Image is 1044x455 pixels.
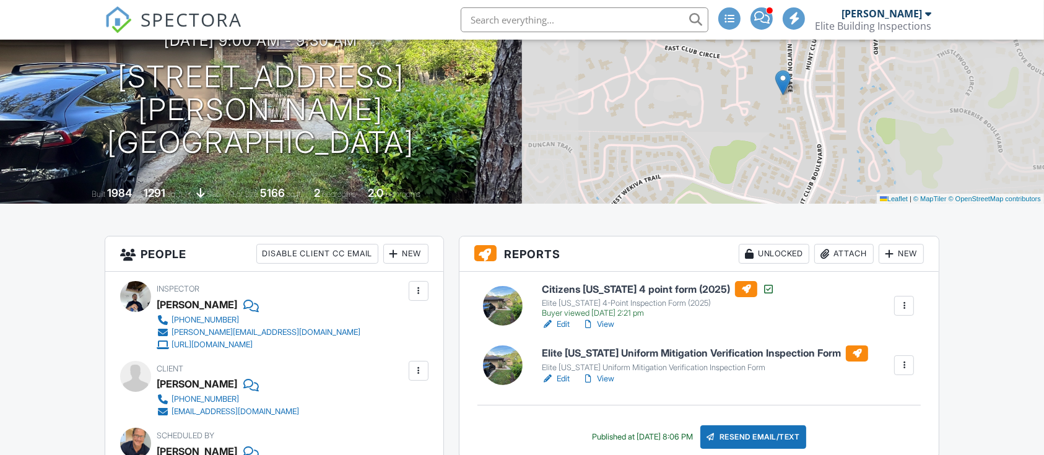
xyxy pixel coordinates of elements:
[542,373,570,385] a: Edit
[542,318,570,331] a: Edit
[287,189,302,199] span: sq.ft.
[582,318,614,331] a: View
[105,17,242,43] a: SPECTORA
[582,373,614,385] a: View
[459,236,939,272] h3: Reports
[20,61,502,158] h1: [STREET_ADDRESS][PERSON_NAME] [GEOGRAPHIC_DATA]
[814,244,874,264] div: Attach
[105,6,132,33] img: The Best Home Inspection Software - Spectora
[207,189,220,199] span: slab
[172,394,239,404] div: [PHONE_NUMBER]
[92,189,105,199] span: Built
[260,186,285,199] div: 5166
[157,393,299,405] a: [PHONE_NUMBER]
[157,314,360,326] a: [PHONE_NUMBER]
[157,295,237,314] div: [PERSON_NAME]
[107,186,132,199] div: 1984
[172,327,360,337] div: [PERSON_NAME][EMAIL_ADDRESS][DOMAIN_NAME]
[157,326,360,339] a: [PERSON_NAME][EMAIL_ADDRESS][DOMAIN_NAME]
[879,244,924,264] div: New
[167,189,185,199] span: sq. ft.
[165,32,358,49] h3: [DATE] 9:00 am - 9:30 am
[815,20,931,32] div: Elite Building Inspections
[542,345,868,362] h6: Elite [US_STATE] Uniform Mitigation Verification Inspection Form
[949,195,1041,202] a: © OpenStreetMap contributors
[157,364,183,373] span: Client
[913,195,947,202] a: © MapTiler
[739,244,809,264] div: Unlocked
[172,407,299,417] div: [EMAIL_ADDRESS][DOMAIN_NAME]
[842,7,922,20] div: [PERSON_NAME]
[157,431,214,440] span: Scheduled By
[542,363,868,373] div: Elite [US_STATE] Uniform Mitigation Verification Inspection Form
[105,236,443,272] h3: People
[368,186,383,199] div: 2.0
[141,6,242,32] span: SPECTORA
[322,189,356,199] span: bedrooms
[232,189,258,199] span: Lot Size
[157,375,237,393] div: [PERSON_NAME]
[542,298,775,308] div: Elite [US_STATE] 4-Point Inspection Form (2025)
[910,195,911,202] span: |
[461,7,708,32] input: Search everything...
[880,195,908,202] a: Leaflet
[157,405,299,418] a: [EMAIL_ADDRESS][DOMAIN_NAME]
[314,186,320,199] div: 2
[144,186,165,199] div: 1291
[700,425,807,449] div: Resend Email/Text
[542,281,775,297] h6: Citizens [US_STATE] 4 point form (2025)
[592,432,693,442] div: Published at [DATE] 8:06 PM
[385,189,420,199] span: bathrooms
[542,308,775,318] div: Buyer viewed [DATE] 2:21 pm
[157,339,360,351] a: [URL][DOMAIN_NAME]
[383,244,428,264] div: New
[542,281,775,318] a: Citizens [US_STATE] 4 point form (2025) Elite [US_STATE] 4-Point Inspection Form (2025) Buyer vie...
[256,244,378,264] div: Disable Client CC Email
[542,345,868,373] a: Elite [US_STATE] Uniform Mitigation Verification Inspection Form Elite [US_STATE] Uniform Mitigat...
[775,70,791,95] img: Marker
[157,284,199,293] span: Inspector
[172,315,239,325] div: [PHONE_NUMBER]
[172,340,253,350] div: [URL][DOMAIN_NAME]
